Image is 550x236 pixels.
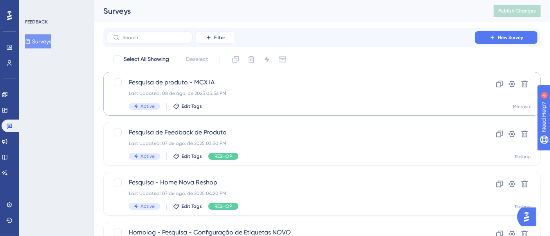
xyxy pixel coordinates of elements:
[475,31,537,44] button: New Survey
[141,103,155,109] span: Active
[179,52,215,66] button: Deselect
[129,90,453,97] div: Last Updated: 08 de ago. de 2025 05:56 PM
[215,153,232,159] span: RESHOP
[498,34,523,41] span: New Survey
[129,128,453,137] span: Pesquisa de Feedback de Produto
[129,140,453,147] div: Last Updated: 07 de ago. de 2025 03:50 PM
[182,153,202,159] span: Edit Tags
[498,8,536,14] span: Publish Changes
[214,34,225,41] span: Filter
[141,203,155,209] span: Active
[123,35,186,40] input: Search
[182,203,202,209] span: Edit Tags
[25,19,48,25] div: FEEDBACK
[173,203,202,209] button: Edit Tags
[182,103,202,109] span: Edit Tags
[129,178,453,187] span: Pesquisa - Home Nova Reshop
[517,205,541,229] iframe: UserGuiding AI Assistant Launcher
[103,5,474,16] div: Surveys
[186,55,208,64] span: Deselect
[129,78,453,87] span: Pesquisa de produto - MCX IA
[25,34,51,48] button: Surveys
[515,204,531,210] div: Reshop
[124,55,169,64] span: Select All Showing
[173,103,202,109] button: Edit Tags
[215,203,232,209] span: RESHOP
[515,154,531,160] div: Reshop
[513,104,531,110] div: Microvix
[141,153,155,159] span: Active
[196,31,235,44] button: Filter
[18,2,49,11] span: Need Help?
[129,190,453,197] div: Last Updated: 07 de ago. de 2025 04:20 PM
[494,5,541,17] button: Publish Changes
[54,4,57,10] div: 4
[173,153,202,159] button: Edit Tags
